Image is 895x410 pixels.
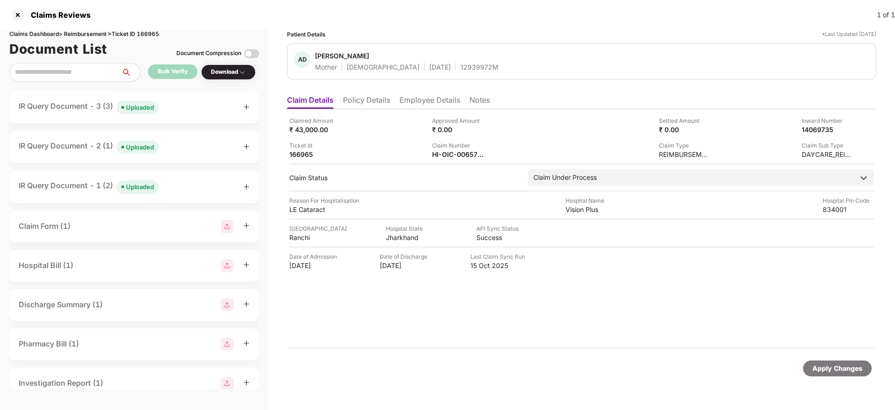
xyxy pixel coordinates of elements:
li: Claim Details [287,95,334,109]
div: ₹ 0.00 [659,125,710,134]
div: Settled Amount [659,116,710,125]
li: Notes [469,95,490,109]
div: 834001 [823,205,874,214]
span: plus [243,222,250,229]
div: [PERSON_NAME] [315,51,369,60]
div: Bulk Verify [158,67,188,76]
div: [DATE] [289,261,341,270]
div: Uploaded [126,182,154,191]
div: IR Query Document - 3 (3) [19,100,159,114]
div: Mother [315,63,337,71]
img: svg+xml;base64,PHN2ZyBpZD0iR3JvdXBfMjg4MTMiIGRhdGEtbmFtZT0iR3JvdXAgMjg4MTMiIHhtbG5zPSJodHRwOi8vd3... [221,259,234,272]
li: Policy Details [343,95,390,109]
div: Document Compression [176,49,241,58]
button: search [121,63,140,82]
div: LE Cataract [289,205,341,214]
img: svg+xml;base64,PHN2ZyBpZD0iVG9nZ2xlLTMyeDMyIiB4bWxucz0iaHR0cDovL3d3dy53My5vcmcvMjAwMC9zdmciIHdpZH... [244,46,259,61]
div: Approved Amount [432,116,483,125]
div: Claim Type [659,141,710,150]
img: svg+xml;base64,PHN2ZyBpZD0iR3JvdXBfMjg4MTMiIGRhdGEtbmFtZT0iR3JvdXAgMjg4MTMiIHhtbG5zPSJodHRwOi8vd3... [221,220,234,233]
div: 15 Oct 2025 [470,261,525,270]
div: Hospital State [386,224,437,233]
div: ₹ 43,000.00 [289,125,341,134]
div: Download [211,68,246,77]
div: Claim Under Process [533,172,597,183]
div: HI-OIC-006573080(0) [432,150,483,159]
span: plus [243,143,250,150]
div: Claims Reviews [25,10,91,20]
div: API Sync Status [476,224,518,233]
div: *Last Updated [DATE] [822,30,876,39]
div: Claim Form (1) [19,220,70,232]
div: Reason For Hospitalisation [289,196,359,205]
img: svg+xml;base64,PHN2ZyBpZD0iRHJvcGRvd24tMzJ4MzIiIHhtbG5zPSJodHRwOi8vd3d3LnczLm9yZy8yMDAwL3N2ZyIgd2... [238,69,246,76]
div: Ranchi [289,233,341,242]
div: Date of Admission [289,252,341,261]
div: Claim Sub Type [802,141,853,150]
div: 166965 [289,150,341,159]
div: Ticket Id [289,141,341,150]
div: AD [294,51,310,68]
span: search [121,69,140,76]
div: [DATE] [429,63,451,71]
div: Last Claim Sync Run [470,252,525,261]
div: IR Query Document - 1 (2) [19,180,159,193]
div: 1 of 1 [877,10,895,20]
img: downArrowIcon [859,173,868,183]
img: svg+xml;base64,PHN2ZyBpZD0iR3JvdXBfMjg4MTMiIGRhdGEtbmFtZT0iR3JvdXAgMjg4MTMiIHhtbG5zPSJodHRwOi8vd3... [221,377,234,390]
span: plus [243,379,250,386]
div: Claim Status [289,173,518,182]
div: Vision Plus [566,205,617,214]
div: [DATE] [380,261,431,270]
div: Inward Number [802,116,853,125]
div: Patient Details [287,30,326,39]
div: REIMBURSEMENT [659,150,710,159]
div: Claim Number [432,141,483,150]
img: svg+xml;base64,PHN2ZyBpZD0iR3JvdXBfMjg4MTMiIGRhdGEtbmFtZT0iR3JvdXAgMjg4MTMiIHhtbG5zPSJodHRwOi8vd3... [221,338,234,351]
span: plus [243,340,250,346]
div: Claimed Amount [289,116,341,125]
div: Jharkhand [386,233,437,242]
div: Success [476,233,518,242]
div: DAYCARE_REIMBURSEMENT [802,150,853,159]
div: ₹ 0.00 [432,125,483,134]
span: plus [243,262,250,268]
div: Hospital Bill (1) [19,260,73,271]
li: Employee Details [399,95,460,109]
div: Claims Dashboard > Reimbursement > Ticket ID 166965 [9,30,259,39]
div: Apply Changes [812,363,862,374]
div: Uploaded [126,103,154,112]
div: [DEMOGRAPHIC_DATA] [347,63,420,71]
span: plus [243,301,250,307]
div: 12939972M [461,63,498,71]
div: IR Query Document - 2 (1) [19,140,159,154]
img: svg+xml;base64,PHN2ZyBpZD0iR3JvdXBfMjg4MTMiIGRhdGEtbmFtZT0iR3JvdXAgMjg4MTMiIHhtbG5zPSJodHRwOi8vd3... [221,298,234,311]
span: plus [243,104,250,110]
div: Discharge Summary (1) [19,299,103,311]
div: Uploaded [126,142,154,152]
div: Investigation Report (1) [19,377,103,389]
div: Hospital Name [566,196,617,205]
div: Hospital Pin Code [823,196,874,205]
div: Date of Discharge [380,252,431,261]
span: plus [243,184,250,190]
div: 14069735 [802,125,853,134]
h1: Document List [9,39,107,59]
div: Pharmacy Bill (1) [19,338,79,350]
div: [GEOGRAPHIC_DATA] [289,224,347,233]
